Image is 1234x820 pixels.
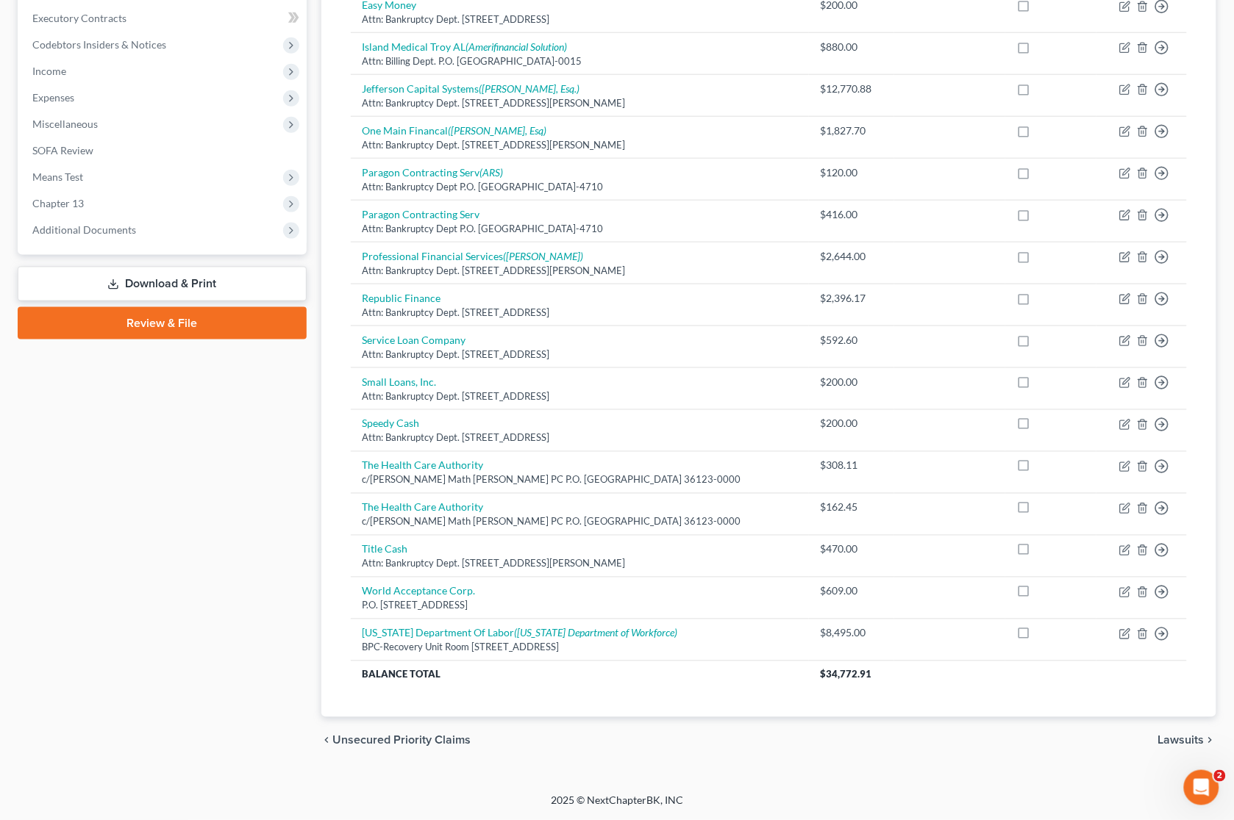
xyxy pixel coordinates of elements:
[363,96,797,110] div: Attn: Bankruptcy Dept. [STREET_ADDRESS][PERSON_NAME]
[821,333,882,348] div: $592.60
[466,40,568,53] i: (Amerifinancial Solution)
[821,626,882,641] div: $8,495.00
[821,417,882,431] div: $200.00
[821,249,882,264] div: $2,644.00
[363,138,797,152] div: Attn: Bankruptcy Dept. [STREET_ADDRESS][PERSON_NAME]
[333,735,471,747] span: Unsecured Priority Claims
[821,542,882,557] div: $470.00
[821,669,872,680] span: $34,772.91
[363,166,504,179] a: Paragon Contracting Serv(ARS)
[363,264,797,278] div: Attn: Bankruptcy Dept. [STREET_ADDRESS][PERSON_NAME]
[363,12,797,26] div: Attn: Bankruptcy Dept. [STREET_ADDRESS]
[363,82,580,95] a: Jefferson Capital Systems([PERSON_NAME], Esq.)
[363,124,547,137] a: One Main Financal([PERSON_NAME], Esq)
[363,515,797,529] div: c/[PERSON_NAME] Math [PERSON_NAME] PC P.O. [GEOGRAPHIC_DATA] 36123-0000
[504,250,584,262] i: ([PERSON_NAME])
[821,584,882,599] div: $609.00
[515,627,678,639] i: ([US_STATE] Department of Workforce)
[363,417,420,430] a: Speedy Cash
[321,735,471,747] button: chevron_left Unsecured Priority Claims
[21,137,307,164] a: SOFA Review
[821,40,882,54] div: $880.00
[18,267,307,301] a: Download & Print
[363,641,797,655] div: BPC-Recovery Unit Room [STREET_ADDRESS]
[351,661,809,687] th: Balance Total
[363,348,797,362] div: Attn: Bankruptcy Dept. [STREET_ADDRESS]
[821,291,882,306] div: $2,396.17
[32,12,126,24] span: Executory Contracts
[821,458,882,473] div: $308.11
[821,165,882,180] div: $120.00
[32,91,74,104] span: Expenses
[363,334,466,346] a: Service Loan Company
[363,389,797,403] div: Attn: Bankruptcy Dept. [STREET_ADDRESS]
[821,375,882,389] div: $200.00
[363,306,797,320] div: Attn: Bankruptcy Dept. [STREET_ADDRESS]
[821,82,882,96] div: $12,770.88
[363,292,441,304] a: Republic Finance
[363,501,484,514] a: The Health Care Authority
[363,543,408,555] a: Title Cash
[363,40,568,53] a: Island Medical Troy AL(Amerifinancial Solution)
[32,197,84,209] span: Chapter 13
[363,222,797,236] div: Attn: Bankruptcy Dept P.O. [GEOGRAPHIC_DATA]-4710
[363,473,797,487] div: c/[PERSON_NAME] Math [PERSON_NAME] PC P.O. [GEOGRAPHIC_DATA] 36123-0000
[1158,735,1205,747] span: Lawsuits
[32,144,93,157] span: SOFA Review
[32,65,66,77] span: Income
[479,82,580,95] i: ([PERSON_NAME], Esq.)
[1158,735,1216,747] button: Lawsuits chevron_right
[363,431,797,445] div: Attn: Bankruptcy Dept. [STREET_ADDRESS]
[32,38,166,51] span: Codebtors Insiders & Notices
[449,124,547,137] i: ([PERSON_NAME], Esq)
[363,459,484,472] a: The Health Care Authority
[363,585,476,597] a: World Acceptance Corp.
[363,208,480,220] a: Paragon Contracting Serv
[32,118,98,130] span: Miscellaneous
[363,250,584,262] a: Professional Financial Services([PERSON_NAME])
[18,307,307,339] a: Review & File
[821,123,882,138] div: $1,827.70
[363,599,797,613] div: P.O. [STREET_ADDRESS]
[363,54,797,68] div: Attn: Billing Dept. P.O. [GEOGRAPHIC_DATA]-0015
[1214,770,1226,782] span: 2
[1184,770,1219,805] iframe: Intercom live chat
[363,627,678,639] a: [US_STATE] Department Of Labor([US_STATE] Department of Workforce)
[21,5,307,32] a: Executory Contracts
[363,180,797,194] div: Attn: Bankruptcy Dept P.O. [GEOGRAPHIC_DATA]-4710
[363,557,797,571] div: Attn: Bankruptcy Dept. [STREET_ADDRESS][PERSON_NAME]
[1205,735,1216,747] i: chevron_right
[32,170,83,183] span: Means Test
[363,375,437,388] a: Small Loans, Inc.
[321,735,333,747] i: chevron_left
[32,223,136,236] span: Additional Documents
[480,166,504,179] i: (ARS)
[821,500,882,515] div: $162.45
[821,207,882,222] div: $416.00
[198,794,1036,820] div: 2025 © NextChapterBK, INC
